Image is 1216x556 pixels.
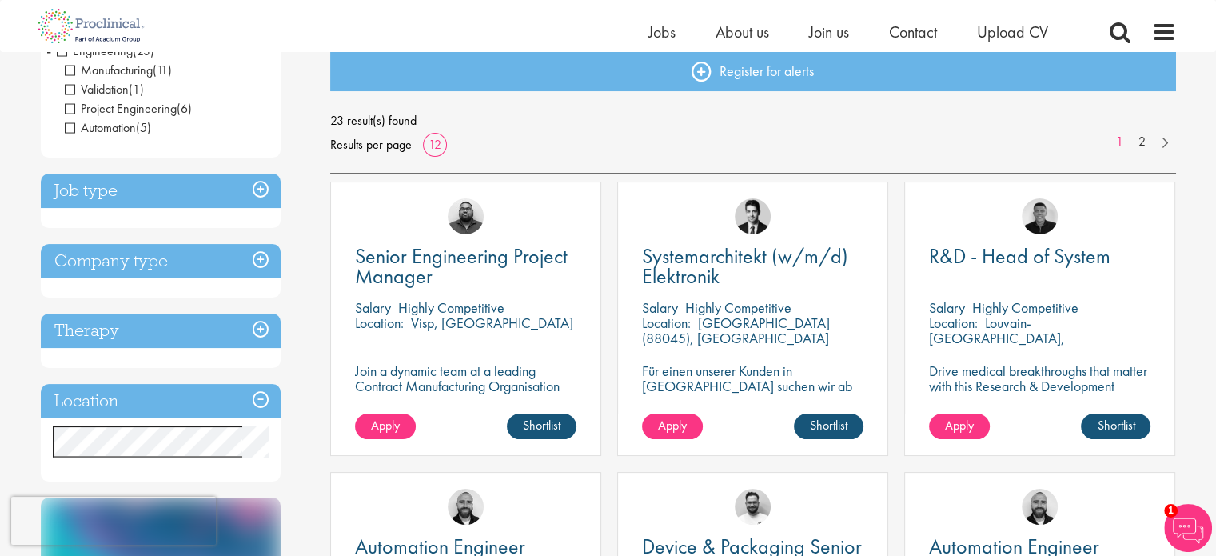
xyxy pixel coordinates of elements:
a: Apply [642,414,703,439]
span: 23 result(s) found [330,109,1176,133]
span: Apply [371,417,400,434]
span: (5) [136,119,151,136]
a: Systemarchitekt (w/m/d) Elektronik [642,246,863,286]
span: Manufacturing [65,62,153,78]
a: Jobs [648,22,676,42]
h3: Company type [41,244,281,278]
span: (6) [177,100,192,117]
a: Apply [929,414,990,439]
p: Drive medical breakthroughs that matter with this Research & Development position! [929,363,1150,409]
span: Salary [642,298,678,317]
img: Jordan Kiely [448,489,484,525]
a: Upload CV [977,22,1048,42]
iframe: reCAPTCHA [11,497,216,545]
p: Join a dynamic team at a leading Contract Manufacturing Organisation (CMO) and contribute to grou... [355,363,576,439]
span: Salary [355,298,391,317]
h3: Location [41,384,281,418]
a: Contact [889,22,937,42]
a: 1 [1108,133,1131,151]
a: Senior Engineering Project Manager [355,246,576,286]
img: Chatbot [1164,504,1212,552]
span: Location: [929,314,978,332]
a: Shortlist [1081,414,1150,439]
h3: Therapy [41,314,281,348]
span: (11) [153,62,172,78]
img: Ashley Bennett [448,198,484,234]
a: Register for alerts [330,51,1176,91]
span: Systemarchitekt (w/m/d) Elektronik [642,242,848,290]
p: [GEOGRAPHIC_DATA] (88045), [GEOGRAPHIC_DATA] [642,314,830,347]
a: Apply [355,414,416,439]
span: Manufacturing [65,62,172,78]
span: Senior Engineering Project Manager [355,242,568,290]
img: Jordan Kiely [1022,489,1058,525]
span: Automation [65,119,151,136]
span: Project Engineering [65,100,177,117]
span: R&D - Head of System [929,242,1110,270]
span: Automation [65,119,136,136]
span: Location: [355,314,404,332]
span: Validation [65,81,144,98]
a: About us [716,22,769,42]
span: Apply [945,417,974,434]
h3: Job type [41,174,281,208]
span: (1) [129,81,144,98]
a: 2 [1130,133,1154,151]
p: Highly Competitive [972,298,1078,317]
img: Christian Andersen [1022,198,1058,234]
a: Join us [809,22,849,42]
p: Louvain-[GEOGRAPHIC_DATA], [GEOGRAPHIC_DATA] [929,314,1065,362]
p: Highly Competitive [685,298,791,317]
span: Apply [658,417,687,434]
span: Validation [65,81,129,98]
span: Location: [642,314,691,332]
span: Results per page [330,133,412,157]
p: Highly Competitive [398,298,504,317]
a: Shortlist [507,414,576,439]
a: 12 [423,136,447,153]
a: R&D - Head of System [929,246,1150,266]
a: Shortlist [794,414,863,439]
img: Emile De Beer [735,489,771,525]
span: Salary [929,298,965,317]
p: Visp, [GEOGRAPHIC_DATA] [411,314,573,332]
span: Project Engineering [65,100,192,117]
p: Für einen unserer Kunden in [GEOGRAPHIC_DATA] suchen wir ab sofort einen Leitenden Systemarchitek... [642,363,863,424]
span: 1 [1164,504,1178,518]
img: Thomas Wenig [735,198,771,234]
